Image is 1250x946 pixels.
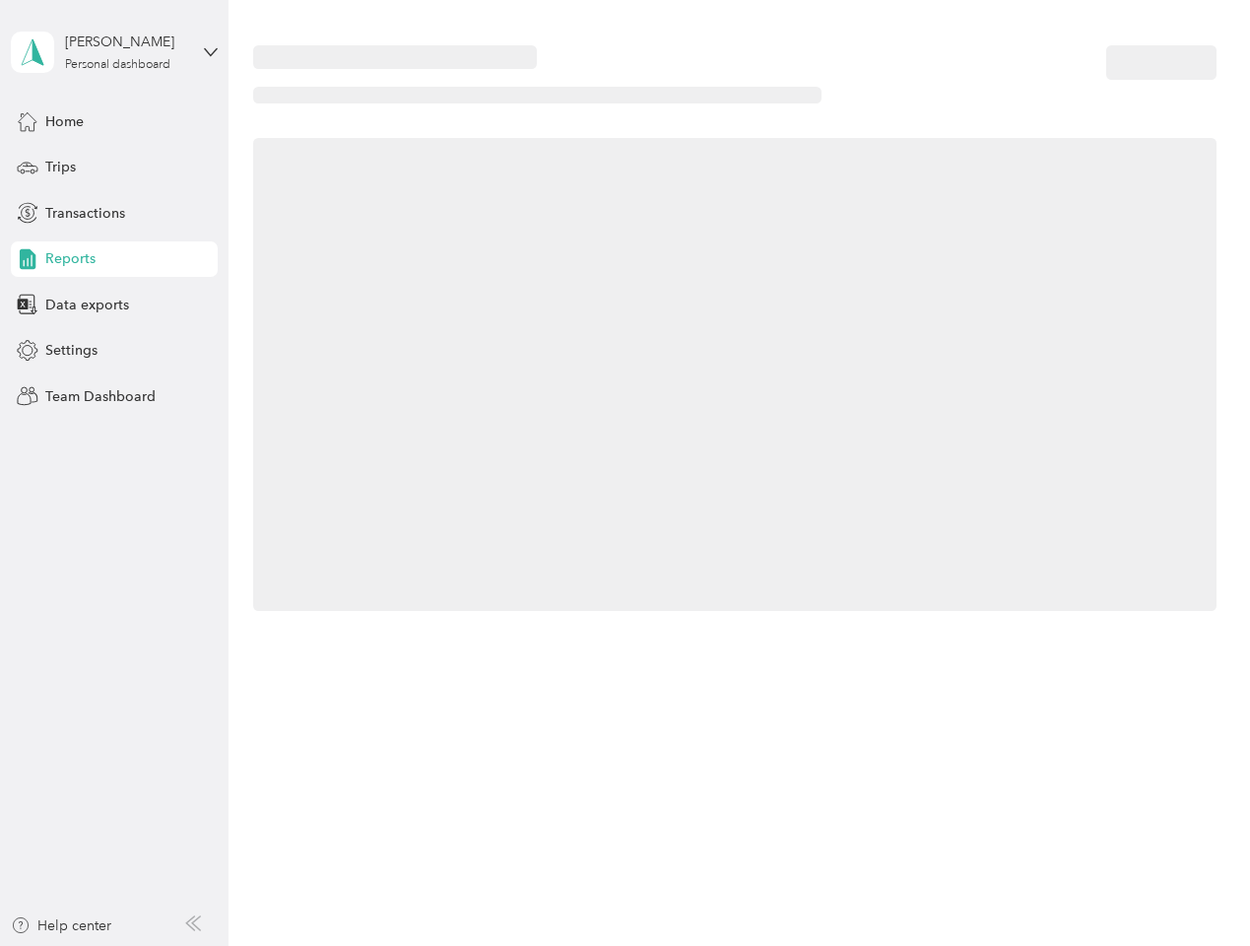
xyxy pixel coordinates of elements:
[1140,836,1250,946] iframe: Everlance-gr Chat Button Frame
[45,295,129,315] span: Data exports
[65,59,170,71] div: Personal dashboard
[11,915,111,936] button: Help center
[65,32,188,52] div: [PERSON_NAME]
[45,340,98,361] span: Settings
[45,248,96,269] span: Reports
[45,203,125,224] span: Transactions
[45,157,76,177] span: Trips
[45,386,156,407] span: Team Dashboard
[45,111,84,132] span: Home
